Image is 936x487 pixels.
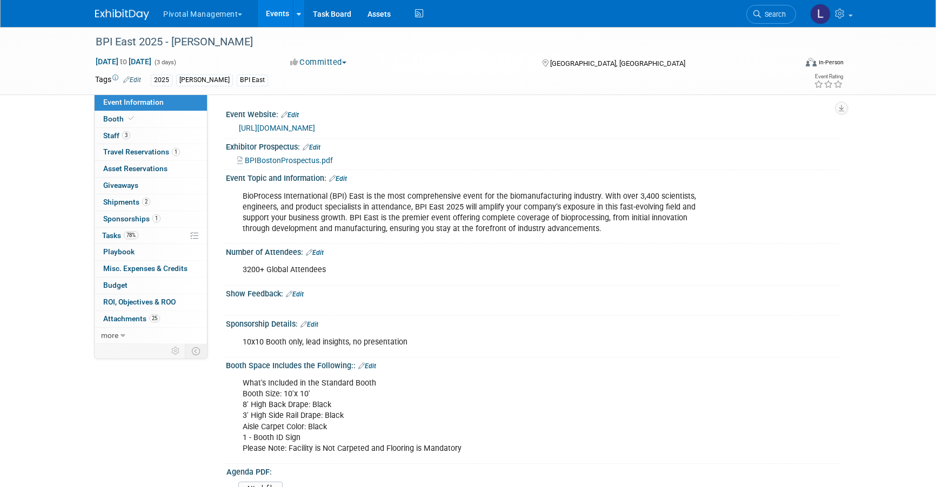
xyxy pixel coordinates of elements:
[95,278,207,294] a: Budget
[226,316,841,330] div: Sponsorship Details:
[95,311,207,327] a: Attachments25
[226,464,836,477] div: Agenda PDF:
[95,128,207,144] a: Staff3
[226,170,841,184] div: Event Topic and Information:
[226,244,841,258] div: Number of Attendees:
[118,57,129,66] span: to
[124,231,138,239] span: 78%
[103,198,150,206] span: Shipments
[95,211,207,227] a: Sponsorships1
[237,75,268,86] div: BPI East
[237,156,333,165] a: BPIBostonProspectus.pdf
[95,144,207,160] a: Travel Reservations1
[95,94,207,111] a: Event Information
[810,4,831,24] img: Leslie Pelton
[235,332,722,353] div: 10x10 Booth only, lead insights, no presentation
[245,156,333,165] span: BPIBostonProspectus.pdf
[151,75,172,86] div: 2025
[550,59,685,67] span: [GEOGRAPHIC_DATA], [GEOGRAPHIC_DATA]
[306,249,324,256] a: Edit
[95,178,207,194] a: Giveaways
[176,75,233,86] div: [PERSON_NAME]
[746,5,796,24] a: Search
[129,116,134,121] i: Booth reservation complete
[103,181,138,190] span: Giveaways
[102,231,138,240] span: Tasks
[235,259,722,281] div: 3200+ Global Attendees
[95,261,207,277] a: Misc. Expenses & Credits
[166,344,185,358] td: Personalize Event Tab Strip
[226,106,841,120] div: Event Website:
[235,373,722,459] div: What's Included in the Standard Booth Booth Size: 10'x 10' 8' High Back Drape: Black 3' High Side...
[103,131,130,140] span: Staff
[95,244,207,260] a: Playbook
[122,131,130,139] span: 3
[149,314,160,322] span: 25
[95,194,207,211] a: Shipments2
[92,32,780,52] div: BPI East 2025 - [PERSON_NAME]
[172,148,180,156] span: 1
[103,214,161,223] span: Sponsorships
[300,321,318,328] a: Edit
[281,111,299,119] a: Edit
[123,76,141,84] a: Edit
[806,58,817,66] img: Format-Inperson.png
[235,186,722,240] div: BioProcess International (BPI) East is the most comprehensive event for the biomanufacturing indu...
[103,147,180,156] span: Travel Reservations
[103,314,160,323] span: Attachments
[95,9,149,20] img: ExhibitDay
[732,56,844,72] div: Event Format
[239,124,315,132] a: [URL][DOMAIN_NAME]
[103,281,128,289] span: Budget
[286,57,351,68] button: Committed
[95,111,207,127] a: Booth
[103,98,164,106] span: Event Information
[358,362,376,370] a: Edit
[103,247,135,256] span: Playbook
[329,175,347,182] a: Edit
[95,161,207,177] a: Asset Reservations
[185,344,208,358] td: Toggle Event Tabs
[303,144,320,151] a: Edit
[286,290,304,298] a: Edit
[103,264,188,273] span: Misc. Expenses & Credits
[95,294,207,310] a: ROI, Objectives & ROO
[226,139,841,153] div: Exhibitor Prospectus:
[818,58,844,66] div: In-Person
[95,328,207,344] a: more
[103,297,176,306] span: ROI, Objectives & ROO
[103,114,136,123] span: Booth
[95,228,207,244] a: Tasks78%
[95,57,152,66] span: [DATE] [DATE]
[101,331,118,340] span: more
[814,74,843,79] div: Event Rating
[95,74,141,86] td: Tags
[103,164,168,173] span: Asset Reservations
[226,357,841,371] div: Booth Space Includes the Following::
[142,198,150,206] span: 2
[153,59,176,66] span: (3 days)
[152,214,161,222] span: 1
[226,286,841,300] div: Show Feedback:
[761,10,786,18] span: Search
